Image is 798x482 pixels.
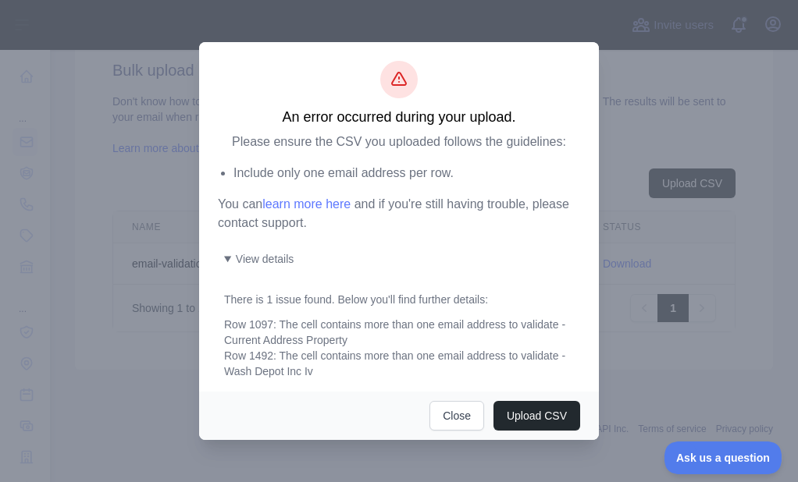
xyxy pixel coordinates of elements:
li: Include only one email address per row. [233,164,580,183]
button: Upload CSV [493,401,580,431]
button: Close [429,401,484,431]
p: There is 1 issue found . Below you'll find further details: [224,292,580,307]
h3: An error occurred during your upload. [218,108,580,126]
div: Row 1097: The cell contains more than one email address to validate - Current Address Property Ro... [224,317,580,379]
a: learn more here [262,197,351,211]
p: Please ensure the CSV you uploaded follows the guidelines: [218,133,580,151]
p: You can and if you're still having trouble, please contact support. [218,195,580,232]
iframe: Toggle Customer Support [664,441,782,474]
summary: View details [224,251,580,267]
